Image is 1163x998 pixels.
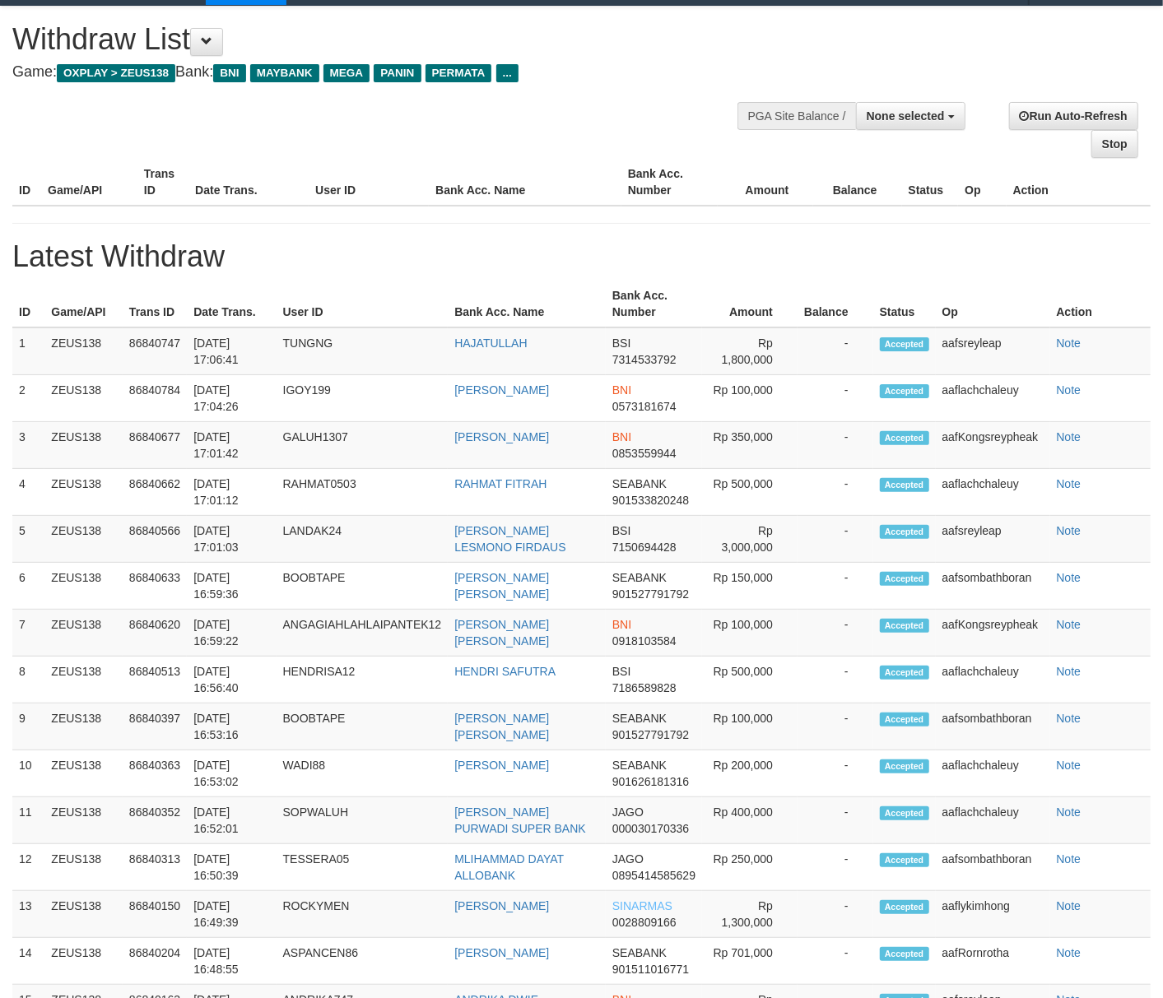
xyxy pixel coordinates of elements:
[880,337,929,351] span: Accepted
[612,728,689,741] span: 901527791792
[936,938,1050,985] td: aafRornrotha
[44,891,123,938] td: ZEUS138
[880,853,929,867] span: Accepted
[1057,337,1082,350] a: Note
[1050,281,1151,327] th: Action
[277,469,449,516] td: RAHMAT0503
[12,844,44,891] td: 12
[454,383,549,397] a: [PERSON_NAME]
[1057,430,1082,443] a: Note
[612,400,677,413] span: 0573181674
[936,422,1050,469] td: aafKongsreypheak
[1057,805,1082,819] a: Note
[277,938,449,985] td: ASPANCEN86
[880,525,929,539] span: Accepted
[612,587,689,601] span: 901527791792
[187,375,276,422] td: [DATE] 17:04:26
[44,516,123,563] td: ZEUS138
[737,102,856,130] div: PGA Site Balance /
[123,657,187,703] td: 86840513
[1057,712,1082,725] a: Note
[880,947,929,961] span: Accepted
[1057,524,1082,537] a: Note
[880,713,929,726] span: Accepted
[123,797,187,844] td: 86840352
[309,159,429,206] th: User ID
[454,946,549,959] a: [PERSON_NAME]
[612,681,677,694] span: 7186589828
[12,703,44,750] td: 9
[867,109,945,123] span: None selected
[187,281,276,327] th: Date Trans.
[277,375,449,422] td: IGOY199
[612,946,667,959] span: SEABANK
[123,938,187,985] td: 86840204
[454,477,547,490] a: RAHMAT FITRAH
[621,159,718,206] th: Bank Acc. Number
[798,844,873,891] td: -
[880,478,929,492] span: Accepted
[612,665,631,678] span: BSI
[123,516,187,563] td: 86840566
[936,797,1050,844] td: aaflachchaleuy
[612,541,677,554] span: 7150694428
[1057,852,1082,866] a: Note
[187,516,276,563] td: [DATE] 17:01:03
[702,469,798,516] td: Rp 500,000
[798,703,873,750] td: -
[612,447,677,460] span: 0853559944
[12,327,44,375] td: 1
[123,563,187,610] td: 86840633
[702,375,798,422] td: Rp 100,000
[57,64,175,82] span: OXPLAY > ZEUS138
[936,469,1050,516] td: aaflachchaleuy
[798,891,873,938] td: -
[187,563,276,610] td: [DATE] 16:59:36
[936,516,1050,563] td: aafsreyleap
[277,797,449,844] td: SOPWALUH
[936,891,1050,938] td: aaflykimhong
[277,422,449,469] td: GALUH1307
[936,281,1050,327] th: Op
[374,64,421,82] span: PANIN
[12,469,44,516] td: 4
[798,469,873,516] td: -
[936,750,1050,797] td: aaflachchaleuy
[880,572,929,586] span: Accepted
[936,657,1050,703] td: aaflachchaleuy
[798,610,873,657] td: -
[798,422,873,469] td: -
[702,891,798,938] td: Rp 1,300,000
[1057,477,1082,490] a: Note
[936,563,1050,610] td: aafsombathboran
[702,750,798,797] td: Rp 200,000
[813,159,901,206] th: Balance
[612,634,677,648] span: 0918103584
[44,563,123,610] td: ZEUS138
[123,469,187,516] td: 86840662
[958,159,1006,206] th: Op
[902,159,959,206] th: Status
[702,610,798,657] td: Rp 100,000
[702,516,798,563] td: Rp 3,000,000
[702,327,798,375] td: Rp 1,800,000
[612,571,667,584] span: SEABANK
[277,750,449,797] td: WADI88
[277,844,449,891] td: TESSERA05
[798,938,873,985] td: -
[44,797,123,844] td: ZEUS138
[323,64,370,82] span: MEGA
[187,797,276,844] td: [DATE] 16:52:01
[123,422,187,469] td: 86840677
[41,159,137,206] th: Game/API
[187,891,276,938] td: [DATE] 16:49:39
[612,869,695,882] span: 0895414585629
[612,805,644,819] span: JAGO
[12,938,44,985] td: 14
[12,159,41,206] th: ID
[277,891,449,938] td: ROCKYMEN
[856,102,965,130] button: None selected
[612,524,631,537] span: BSI
[44,750,123,797] td: ZEUS138
[612,430,631,443] span: BNI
